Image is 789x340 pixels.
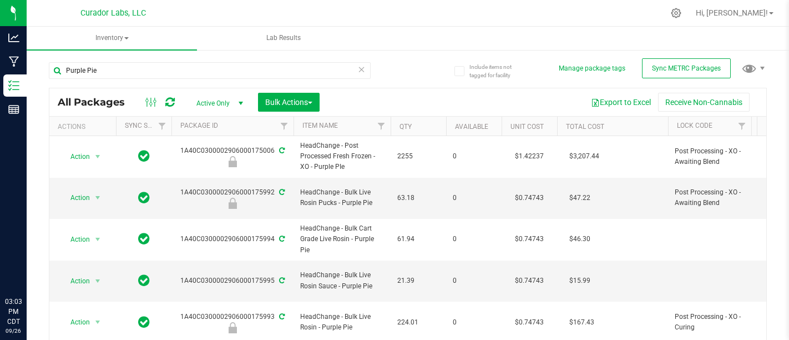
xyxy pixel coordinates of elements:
span: Action [60,273,90,289]
a: Qty [399,123,412,131]
span: 61.94 [397,234,439,244]
span: Sync from Compliance System [277,188,285,196]
inline-svg: Manufacturing [8,56,19,67]
span: Post Processing - XO - Awaiting Blend [675,146,745,167]
span: Curador Labs, LLC [80,8,146,18]
a: Item Name [302,122,338,129]
span: Sync METRC Packages [652,64,721,72]
span: $46.30 [564,231,596,247]
span: $47.22 [564,190,596,206]
div: Post Processing - XO - Awaiting Blend [170,156,295,167]
span: HeadChange - Post Processed Fresh Frozen - XO - Purple PIe [300,141,384,173]
span: Action [60,232,90,247]
span: Hi, [PERSON_NAME]! [696,8,768,17]
a: Sync Status [125,122,168,129]
span: 0 [453,276,495,286]
a: Package ID [180,122,218,129]
span: $3,207.44 [564,148,605,164]
div: 1A40C0300002906000175006 [170,146,295,167]
span: 0 [453,317,495,328]
a: Lock Code [677,122,712,129]
button: Bulk Actions [258,93,320,112]
span: Include items not tagged for facility [469,63,525,79]
button: Manage package tags [559,64,625,73]
span: In Sync [138,148,150,164]
a: Available [455,123,488,131]
span: select [91,273,105,289]
span: 0 [453,151,495,162]
a: Filter [275,117,294,136]
input: Search Package ID, Item Name, SKU, Lot or Part Number... [49,62,371,79]
button: Sync METRC Packages [642,58,731,78]
span: Bulk Actions [265,98,312,107]
inline-svg: Inventory [8,80,19,91]
span: Sync from Compliance System [277,147,285,154]
span: Sync from Compliance System [277,235,285,243]
span: Sync from Compliance System [277,313,285,321]
span: In Sync [138,231,150,247]
span: HeadChange - Bulk Live Rosin Pucks - Purple Pie [300,187,384,208]
a: Unit Cost [510,123,544,131]
span: In Sync [138,190,150,206]
button: Receive Non-Cannabis [658,93,750,112]
span: select [91,149,105,164]
td: $1.42237 [502,136,557,178]
span: 63.18 [397,193,439,203]
span: In Sync [138,273,150,288]
td: $0.74743 [502,219,557,261]
span: Action [60,149,90,164]
a: Filter [372,117,391,136]
span: $167.43 [564,314,600,331]
span: $15.99 [564,273,596,289]
p: 09/26 [5,327,22,335]
span: All Packages [58,96,136,108]
a: Filter [153,117,171,136]
a: Filter [733,117,751,136]
span: Clear [358,62,366,77]
a: Total Cost [566,123,604,131]
span: Sync from Compliance System [277,277,285,284]
span: Action [60,314,90,330]
div: Manage settings [669,8,683,18]
span: select [91,190,105,206]
span: HeadChange - Bulk Live Rosin Sauce - Purple Pie [300,270,384,291]
span: 2255 [397,151,439,162]
inline-svg: Analytics [8,32,19,43]
div: Post Processing - XO - Curing [170,322,295,333]
div: 1A40C0300002906000175993 [170,312,295,333]
span: select [91,314,105,330]
td: $0.74743 [502,261,557,302]
span: Post Processing - XO - Awaiting Blend [675,187,745,208]
div: 1A40C0300002906000175994 [170,234,295,244]
span: In Sync [138,314,150,330]
span: select [91,232,105,247]
td: $0.74743 [502,178,557,219]
div: 1A40C0300002906000175992 [170,187,295,209]
div: Post Processing - XO - Awaiting Blend [170,198,295,209]
span: 0 [453,193,495,203]
a: Inventory [27,27,197,50]
button: Export to Excel [584,93,658,112]
span: 21.39 [397,276,439,286]
span: Lab Results [251,33,316,43]
span: Action [60,190,90,206]
span: HeadChange - Bulk Live Rosin - Purple Pie [300,312,384,333]
inline-svg: Reports [8,104,19,115]
div: 1A40C0300002906000175995 [170,276,295,286]
span: HeadChange - Bulk Cart Grade Live Rosin - Purple Pie [300,223,384,256]
iframe: Resource center [11,251,44,284]
span: 224.01 [397,317,439,328]
span: Post Processing - XO - Curing [675,312,745,333]
a: Lab Results [198,27,368,50]
span: 0 [453,234,495,244]
p: 03:03 PM CDT [5,297,22,327]
div: Actions [58,123,112,131]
